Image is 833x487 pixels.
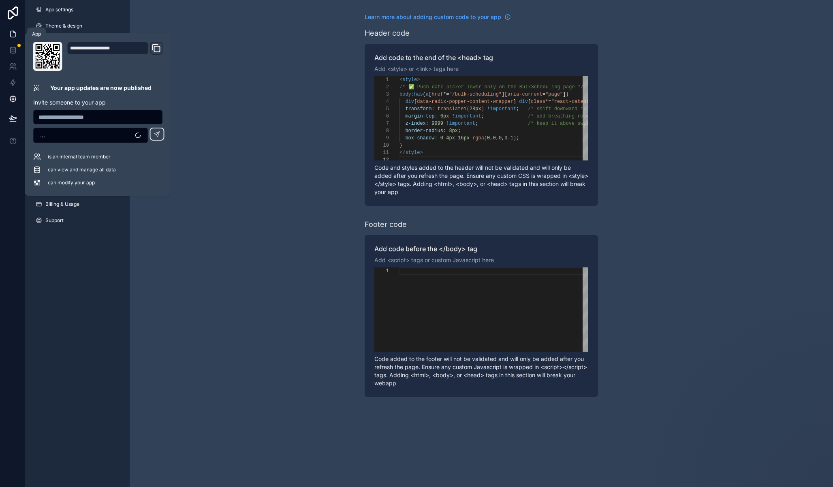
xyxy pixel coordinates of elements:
span: /* shift downward */ [528,106,586,112]
span: ] [563,92,566,97]
span: 4px [446,135,455,141]
p: Code added to the footer will not be validated and will only be added after you refresh the page.... [374,355,588,387]
div: Header code [365,28,410,39]
div: Footer code [365,219,407,230]
span: is an internal team member [48,154,111,160]
span: href [431,92,443,97]
span: border-radius: [405,128,446,134]
span: Theme & design [45,23,82,29]
div: 1 [374,267,389,275]
a: Billing & Usage [29,198,126,211]
span: , [490,135,493,141]
div: 4 [374,98,389,105]
span: 0 [440,135,443,141]
p: Add <style> or <link> tags here [374,65,588,73]
a: App settings [29,3,126,16]
span: /* keep it above switches */ [528,121,610,126]
span: ; [516,106,519,112]
p: Add <script> tags or custom Javascript here [374,256,588,264]
span: 8px [449,128,458,134]
span: , [496,135,499,141]
span: 0.1 [504,135,513,141]
span: , [502,135,504,141]
span: !important [487,106,516,112]
span: Support [45,217,64,224]
div: 12 [374,156,389,164]
span: 28px [470,106,481,112]
a: Support [29,214,126,227]
span: < [399,77,402,83]
span: ; [516,135,519,141]
a: Learn more about adding custom code to your app [365,13,511,21]
span: style [405,150,420,156]
span: } [399,143,402,148]
span: !important [452,113,481,119]
p: Your app updates are now published [50,84,152,92]
span: "page" [545,92,563,97]
span: "/bulk-scheduling" [449,92,502,97]
span: ] [513,99,516,105]
span: /* add breathing room */ [528,113,598,119]
span: 6px [440,113,449,119]
div: 3 [374,91,389,98]
div: 8 [374,127,389,135]
span: [ [414,99,417,105]
span: can view and manage all data [48,167,116,173]
span: a [426,92,429,97]
span: ) [513,135,516,141]
span: aria-current [507,92,542,97]
div: App [32,31,41,37]
span: transform: [405,106,434,112]
span: </ [399,150,405,156]
span: Scheduling page */ [531,84,584,90]
span: 0 [487,135,490,141]
span: div [519,99,528,105]
span: ) [481,106,484,112]
span: /* ✅ Push date picker lower only on the Bulk [399,84,531,90]
span: > [420,150,423,156]
p: Invite someone to your app [33,98,163,107]
span: ][ [502,92,507,97]
div: Domain and Custom Link [67,42,163,71]
label: Add code to the end of the <head> tag [374,53,588,62]
div: 2 [374,83,389,91]
span: [ [528,99,531,105]
span: !important [446,121,475,126]
p: Code and styles added to the header will not be validated and will only be added after you refres... [374,164,588,196]
span: 0 [493,135,496,141]
span: ... [40,131,45,139]
div: 1 [374,76,389,83]
span: ; [458,128,461,134]
button: Select Button [33,128,148,143]
div: 6 [374,113,389,120]
span: div [405,99,414,105]
label: Add code before the </body> tag [374,245,588,253]
div: 10 [374,142,389,149]
span: 9999 [431,121,443,126]
div: 7 [374,120,389,127]
span: [ [429,92,431,97]
span: > [417,77,420,83]
span: 0 [499,135,502,141]
span: can modify your app [48,179,95,186]
span: box-shadow: [405,135,437,141]
span: Learn more about adding custom code to your app [365,13,501,21]
div: 5 [374,105,389,113]
span: rgba( [472,135,487,141]
span: translateY( [438,106,470,112]
span: data-radix-popper-content-wrapper [417,99,513,105]
a: Theme & design [29,19,126,32]
span: margin-top: [405,113,437,119]
iframe: Intercom notifications message [671,426,833,483]
span: ; [475,121,478,126]
span: z-index: [405,121,429,126]
div: 11 [374,149,389,156]
span: class [531,99,545,105]
span: body:has [399,92,423,97]
span: 16px [458,135,470,141]
div: 9 [374,135,389,142]
span: Billing & Usage [45,201,79,207]
span: App settings [45,6,73,13]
